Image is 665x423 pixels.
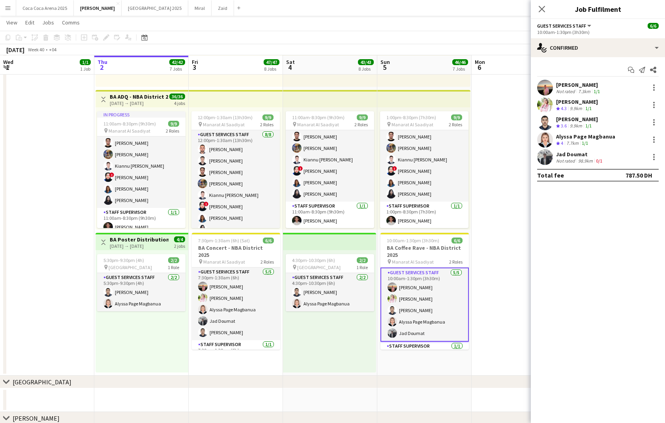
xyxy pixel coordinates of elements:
[42,19,54,26] span: Jobs
[6,19,17,26] span: View
[6,46,24,54] div: [DATE]
[537,29,659,35] div: 10:00am-1:30pm (3h30m)
[286,202,374,228] app-card-role: Staff Supervisor1/111:00am-8:30pm (9h30m)[PERSON_NAME]
[297,122,339,127] span: Manarat Al Saadiyat
[556,88,577,94] div: Not rated
[531,38,665,57] div: Confirmed
[474,63,485,72] span: 6
[392,122,433,127] span: Manarat Al Saadiyat
[594,88,600,94] app-skills-label: 1/1
[585,123,592,129] app-skills-label: 1/1
[260,259,274,265] span: 2 Roles
[16,0,74,16] button: Coca Coca Arena 2025
[380,244,469,258] h3: BA Coffee Rave - NBA District 2025
[537,23,592,29] button: Guest Services Staff
[97,111,185,228] app-job-card: In progress11:00am-8:30pm (9h30m)9/9 Manarat Al Saadiyat2 Roles11:00am-8:30pm (9h30m)[PERSON_NAME...
[358,59,374,65] span: 43/43
[379,63,390,72] span: 5
[380,58,390,66] span: Sun
[39,17,57,28] a: Jobs
[110,100,169,106] div: [DATE] → [DATE]
[97,254,185,311] app-job-card: 5:30pm-9:30pm (4h)2/2 [GEOGRAPHIC_DATA]1 RoleGuest Services Staff2/25:30pm-9:30pm (4h)[PERSON_NAM...
[556,158,577,164] div: Not rated
[191,111,280,228] app-job-card: 12:00pm-1:30am (13h30m) (Sat)9/9 Manarat Al Saadiyat2 RolesGuest Services Staff8/812:00pm-1:30am ...
[565,140,580,147] div: 7.7km
[380,202,468,228] app-card-role: Staff Supervisor1/11:00pm-8:30pm (7h30m)[PERSON_NAME]
[568,123,584,129] div: 9.9km
[585,105,592,111] app-skills-label: 1/1
[556,81,601,88] div: [PERSON_NAME]
[203,122,245,127] span: Manarat Al Saadiyat
[451,238,463,243] span: 6/6
[122,0,188,16] button: [GEOGRAPHIC_DATA] 2025
[260,122,273,127] span: 2 Roles
[264,66,279,72] div: 8 Jobs
[103,257,144,263] span: 5:30pm-9:30pm (4h)
[192,233,280,350] div: 7:30pm-1:30am (6h) (Sat)6/6BA Concert - NBA District 2025 Manarat Al Saadiyat2 RolesGuest Service...
[626,171,652,179] div: 787.50 DH
[97,208,185,235] app-card-role: Staff Supervisor1/111:00am-8:30pm (9h30m)[PERSON_NAME]
[386,114,436,120] span: 1:00pm-8:30pm (7h30m)
[109,264,152,270] span: [GEOGRAPHIC_DATA]
[392,259,434,265] span: Manarat Al Saadiyat
[286,58,295,66] span: Sat
[264,59,279,65] span: 47/47
[174,242,185,249] div: 2 jobs
[3,17,21,28] a: View
[582,140,588,146] app-skills-label: 1/1
[556,116,598,123] div: [PERSON_NAME]
[354,122,368,127] span: 2 Roles
[286,95,374,202] app-card-role: [PERSON_NAME][PERSON_NAME][PERSON_NAME][PERSON_NAME]Kiannu [PERSON_NAME]![PERSON_NAME][PERSON_NAM...
[97,111,185,118] div: In progress
[286,273,374,311] app-card-role: Guest Services Staff2/24:30pm-10:30pm (6h)[PERSON_NAME]Alyssa Page Magbanua
[380,111,468,228] app-job-card: 1:00pm-8:30pm (7h30m)9/9 Manarat Al Saadiyat2 Roles[PERSON_NAME][PERSON_NAME][PERSON_NAME][PERSON...
[380,95,468,202] app-card-role: [PERSON_NAME][PERSON_NAME][PERSON_NAME][PERSON_NAME]Kiannu [PERSON_NAME]![PERSON_NAME][PERSON_NAM...
[357,114,368,120] span: 9/9
[577,88,592,94] div: 7.3km
[191,63,198,72] span: 3
[453,66,468,72] div: 7 Jobs
[109,128,150,134] span: Manarat Al Saadiyat
[168,257,179,263] span: 2/2
[358,66,373,72] div: 8 Jobs
[380,233,469,350] app-job-card: 10:00am-1:30pm (3h30m)6/6BA Coffee Rave - NBA District 2025 Manarat Al Saadiyat2 RolesGuest Servi...
[286,254,374,311] app-job-card: 4:30pm-10:30pm (6h)2/2 [GEOGRAPHIC_DATA]1 RoleGuest Services Staff2/24:30pm-10:30pm (6h)[PERSON_N...
[392,166,397,171] span: !
[168,264,179,270] span: 1 Role
[449,122,462,127] span: 2 Roles
[80,59,91,65] span: 1/1
[96,63,107,72] span: 2
[452,59,468,65] span: 46/46
[286,111,374,228] app-job-card: 11:00am-8:30pm (9h30m)9/9 Manarat Al Saadiyat2 Roles[PERSON_NAME][PERSON_NAME][PERSON_NAME][PERSO...
[80,66,90,72] div: 1 Job
[170,66,185,72] div: 7 Jobs
[169,59,185,65] span: 42/42
[451,114,462,120] span: 9/9
[59,17,83,28] a: Comms
[387,238,439,243] span: 10:00am-1:30pm (3h30m)
[297,264,341,270] span: [GEOGRAPHIC_DATA]
[97,101,185,208] app-card-role: 11:00am-8:30pm (9h30m)[PERSON_NAME][PERSON_NAME][PERSON_NAME][PERSON_NAME]Kiannu [PERSON_NAME]![P...
[203,259,245,265] span: Manarat Al Saadiyat
[262,114,273,120] span: 9/9
[285,63,295,72] span: 4
[169,94,185,99] span: 36/36
[596,158,602,164] app-skills-label: 0/1
[110,243,169,249] div: [DATE] → [DATE]
[556,98,598,105] div: [PERSON_NAME]
[74,0,122,16] button: [PERSON_NAME]
[192,268,280,340] app-card-role: Guest Services Staff5/57:30pm-1:30am (6h)[PERSON_NAME][PERSON_NAME]Alyssa Page MagbanuaJad Doumat...
[110,236,169,243] h3: BA Poster Distribution - NBA District 2025
[556,151,604,158] div: Jad Doumat
[192,340,280,367] app-card-role: Staff Supervisor1/17:30pm-1:30am (6h)
[49,47,56,52] div: +04
[449,259,463,265] span: 2 Roles
[103,121,156,127] span: 11:00am-8:30pm (9h30m)
[174,99,185,106] div: 4 jobs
